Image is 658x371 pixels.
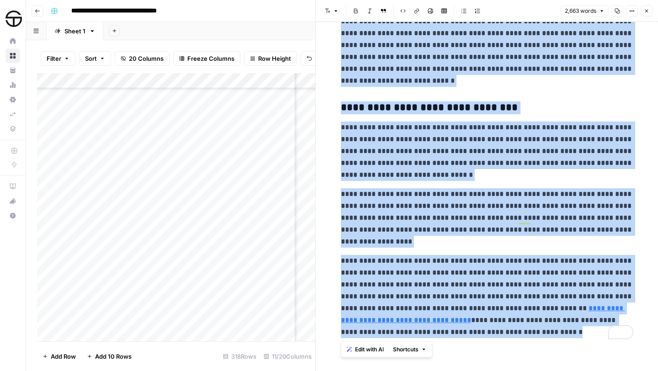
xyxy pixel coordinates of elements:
img: SimpleTire Logo [5,11,22,27]
span: Add Row [51,352,76,361]
a: Browse [5,48,20,63]
button: Shortcuts [389,344,430,355]
button: Filter [41,51,75,66]
a: Data Library [5,122,20,136]
a: AirOps Academy [5,179,20,194]
div: What's new? [6,194,20,208]
a: Settings [5,92,20,107]
button: Help + Support [5,208,20,223]
button: Freeze Columns [173,51,240,66]
button: 20 Columns [115,51,170,66]
button: Workspace: SimpleTire [5,7,20,30]
a: Usage [5,78,20,92]
span: Edit with AI [355,345,384,354]
span: Row Height [258,54,291,63]
span: Sort [85,54,97,63]
span: 2,663 words [565,7,596,15]
button: Row Height [244,51,297,66]
a: Sheet 1 [47,22,103,40]
button: Sort [79,51,111,66]
span: Shortcuts [393,345,419,354]
button: Edit with AI [343,344,387,355]
button: What's new? [5,194,20,208]
span: 20 Columns [129,54,164,63]
a: Home [5,34,20,48]
button: 2,663 words [561,5,609,17]
a: Your Data [5,63,20,78]
span: Add 10 Rows [95,352,132,361]
button: Add Row [37,349,81,364]
div: 318 Rows [219,349,260,364]
button: Add 10 Rows [81,349,137,364]
div: 11/20 Columns [260,349,315,364]
div: Sheet 1 [64,26,85,36]
span: Filter [47,54,61,63]
a: Syncs [5,107,20,122]
span: Freeze Columns [187,54,234,63]
button: Undo [301,51,336,66]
